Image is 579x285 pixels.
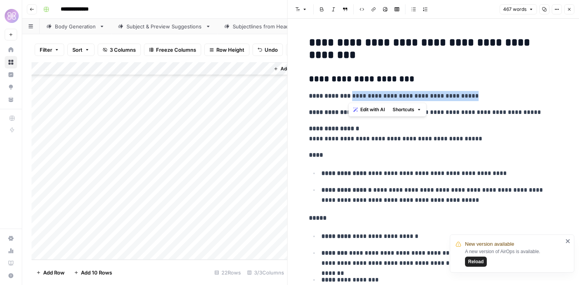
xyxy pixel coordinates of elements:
a: Learning Hub [5,257,17,269]
span: Freeze Columns [156,46,196,54]
button: Edit with AI [350,105,388,115]
a: Settings [5,232,17,245]
span: Reload [468,258,484,265]
span: Edit with AI [360,106,385,113]
button: Reload [465,257,487,267]
button: Help + Support [5,269,17,282]
a: Insights [5,68,17,81]
span: 3 Columns [110,46,136,54]
a: Browse [5,56,17,68]
a: Body Generation [40,19,111,34]
button: Row Height [204,44,249,56]
button: Sort [67,44,95,56]
span: Add Row [43,269,65,276]
img: HoneyLove Logo [5,9,19,23]
a: Subjectlines from Header + Copy [218,19,329,34]
div: 3/3 Columns [244,266,287,279]
a: Subject & Preview Suggestions [111,19,218,34]
span: Add 10 Rows [81,269,112,276]
a: Usage [5,245,17,257]
div: Body Generation [55,23,96,30]
span: Filter [40,46,52,54]
span: New version available [465,240,514,248]
button: Add 10 Rows [69,266,117,279]
div: Subjectlines from Header + Copy [233,23,314,30]
span: Undo [265,46,278,54]
button: Freeze Columns [144,44,201,56]
button: Shortcuts [390,105,425,115]
button: close [565,238,571,244]
a: Your Data [5,93,17,106]
div: A new version of AirOps is available. [465,248,563,267]
button: Add Column [270,64,311,74]
span: 467 words [503,6,526,13]
button: Add Row [32,266,69,279]
button: 467 words [500,4,537,14]
button: Filter [35,44,64,56]
div: 22 Rows [211,266,244,279]
button: Undo [253,44,283,56]
span: Sort [72,46,82,54]
button: 3 Columns [98,44,141,56]
span: Row Height [216,46,244,54]
a: Home [5,44,17,56]
span: Add Column [281,65,308,72]
button: Workspace: HoneyLove [5,6,17,26]
div: Subject & Preview Suggestions [126,23,202,30]
a: Opportunities [5,81,17,93]
span: Shortcuts [393,106,414,113]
